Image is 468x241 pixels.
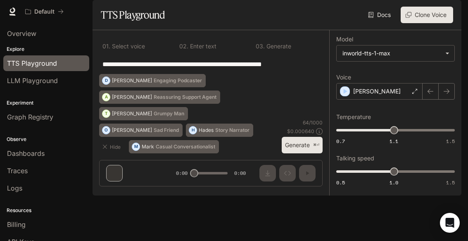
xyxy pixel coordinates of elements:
p: ⌘⏎ [313,143,319,148]
p: Enter text [188,43,216,49]
button: D[PERSON_NAME]Engaging Podcaster [99,74,206,87]
p: 0 1 . [102,43,110,49]
button: Hide [99,140,126,153]
button: All workspaces [21,3,67,20]
button: HHadesStory Narrator [186,124,253,137]
button: T[PERSON_NAME]Grumpy Man [99,107,188,120]
span: 1.1 [390,138,398,145]
button: Generate⌘⏎ [282,137,323,154]
p: Generate [265,43,291,49]
p: Sad Friend [154,128,179,133]
div: inworld-tts-1-max [337,45,454,61]
p: [PERSON_NAME] [112,95,152,100]
div: H [189,124,197,137]
h1: TTS Playground [101,7,165,23]
p: [PERSON_NAME] [112,128,152,133]
span: 0.5 [336,179,345,186]
p: Mark [142,144,154,149]
p: Hades [199,128,214,133]
button: Clone Voice [401,7,453,23]
p: Select voice [110,43,145,49]
p: Engaging Podcaster [154,78,202,83]
p: Temperature [336,114,371,120]
p: Casual Conversationalist [156,144,215,149]
p: Talking speed [336,155,374,161]
div: A [102,91,110,104]
p: [PERSON_NAME] [112,111,152,116]
span: 0.7 [336,138,345,145]
div: T [102,107,110,120]
span: 1.0 [390,179,398,186]
div: Open Intercom Messenger [440,213,460,233]
p: Story Narrator [215,128,249,133]
button: O[PERSON_NAME]Sad Friend [99,124,183,137]
p: [PERSON_NAME] [112,78,152,83]
p: 0 2 . [179,43,188,49]
div: M [132,140,140,153]
div: O [102,124,110,137]
button: MMarkCasual Conversationalist [129,140,219,153]
p: Voice [336,74,351,80]
p: [PERSON_NAME] [353,87,401,95]
p: 0 3 . [256,43,265,49]
span: 1.5 [446,179,455,186]
div: D [102,74,110,87]
p: Model [336,36,353,42]
div: inworld-tts-1-max [342,49,441,57]
p: Reassuring Support Agent [154,95,216,100]
p: Grumpy Man [154,111,184,116]
span: 1.5 [446,138,455,145]
p: Default [34,8,55,15]
a: Docs [366,7,394,23]
button: A[PERSON_NAME]Reassuring Support Agent [99,91,220,104]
